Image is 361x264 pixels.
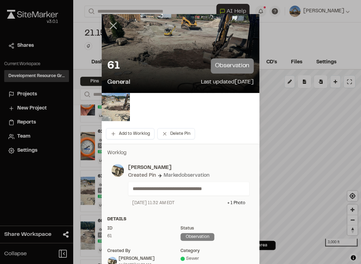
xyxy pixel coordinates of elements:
[107,225,180,232] div: ID
[227,200,245,206] div: + 1 Photo
[128,172,156,180] div: Created Pin
[107,233,180,239] div: 61
[164,172,209,180] div: Marked observation
[107,59,120,73] p: 61
[132,200,175,206] div: [DATE] 11:32 AM EDT
[157,128,195,139] button: Delete Pin
[211,58,254,74] p: observation
[107,149,254,157] p: Worklog
[128,164,249,172] p: [PERSON_NAME]
[180,233,214,241] div: observation
[107,248,180,254] div: Created by
[119,256,154,262] div: [PERSON_NAME]
[107,216,254,222] div: Details
[180,256,254,262] div: Sewer
[102,93,130,121] img: file
[107,78,130,87] p: General
[106,128,154,139] button: Add to Worklog
[180,248,254,254] div: category
[201,78,254,87] p: Last updated [DATE]
[180,225,254,232] div: Status
[112,164,124,177] img: photo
